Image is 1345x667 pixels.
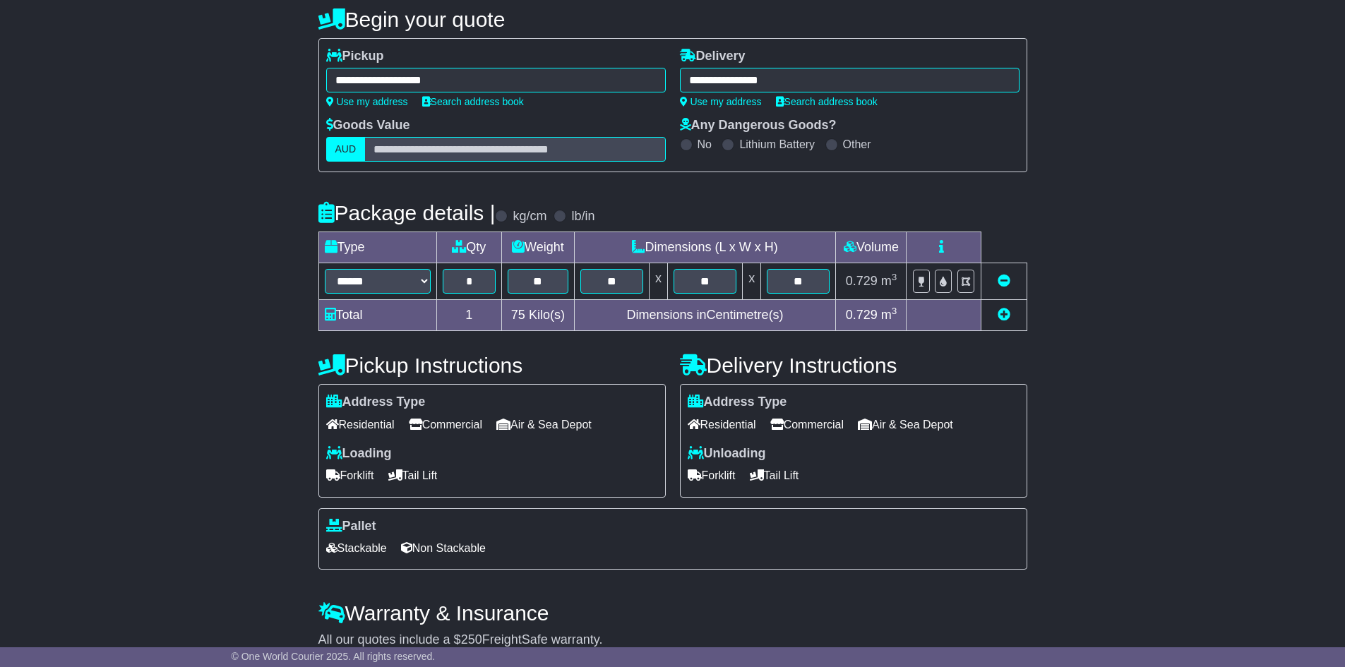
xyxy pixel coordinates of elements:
[836,232,907,263] td: Volume
[326,96,408,107] a: Use my address
[892,306,897,316] sup: 3
[318,354,666,377] h4: Pickup Instructions
[739,138,815,151] label: Lithium Battery
[326,537,387,559] span: Stackable
[496,414,592,435] span: Air & Sea Depot
[680,354,1027,377] h4: Delivery Instructions
[388,464,438,486] span: Tail Lift
[326,395,426,410] label: Address Type
[574,232,836,263] td: Dimensions (L x W x H)
[436,232,502,263] td: Qty
[436,300,502,331] td: 1
[770,414,844,435] span: Commercial
[326,49,384,64] label: Pickup
[750,464,799,486] span: Tail Lift
[318,300,436,331] td: Total
[688,464,736,486] span: Forklift
[318,201,496,224] h4: Package details |
[318,232,436,263] td: Type
[409,414,482,435] span: Commercial
[326,446,392,462] label: Loading
[846,274,878,288] span: 0.729
[326,137,366,162] label: AUD
[881,274,897,288] span: m
[511,308,525,322] span: 75
[318,632,1027,648] div: All our quotes include a $ FreightSafe warranty.
[843,138,871,151] label: Other
[998,274,1010,288] a: Remove this item
[326,464,374,486] span: Forklift
[326,118,410,133] label: Goods Value
[401,537,486,559] span: Non Stackable
[743,263,761,300] td: x
[513,209,546,224] label: kg/cm
[680,49,746,64] label: Delivery
[680,118,837,133] label: Any Dangerous Goods?
[858,414,953,435] span: Air & Sea Depot
[688,414,756,435] span: Residential
[318,8,1027,31] h4: Begin your quote
[502,232,575,263] td: Weight
[326,414,395,435] span: Residential
[892,272,897,282] sup: 3
[881,308,897,322] span: m
[232,651,436,662] span: © One World Courier 2025. All rights reserved.
[574,300,836,331] td: Dimensions in Centimetre(s)
[422,96,524,107] a: Search address book
[698,138,712,151] label: No
[571,209,594,224] label: lb/in
[688,395,787,410] label: Address Type
[318,601,1027,625] h4: Warranty & Insurance
[461,632,482,647] span: 250
[776,96,878,107] a: Search address book
[680,96,762,107] a: Use my address
[846,308,878,322] span: 0.729
[998,308,1010,322] a: Add new item
[502,300,575,331] td: Kilo(s)
[688,446,766,462] label: Unloading
[326,519,376,534] label: Pallet
[649,263,667,300] td: x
